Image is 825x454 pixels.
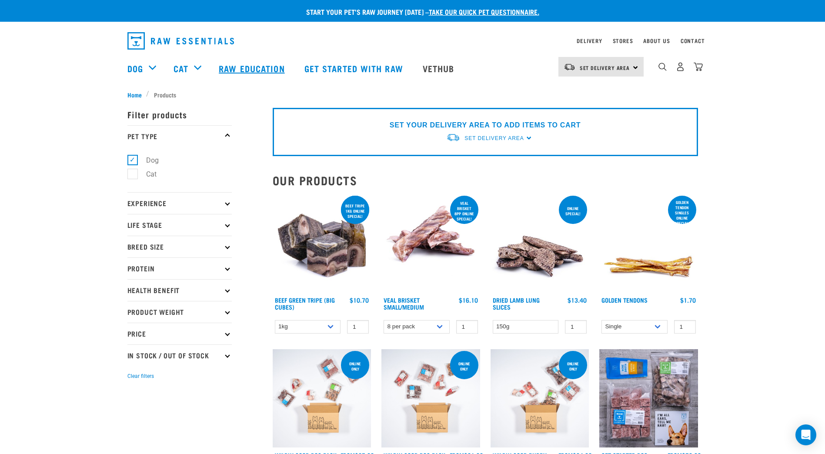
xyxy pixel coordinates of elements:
a: Vethub [414,51,465,86]
img: van-moving.png [564,63,575,71]
p: Pet Type [127,125,232,147]
img: Raw Essentials Logo [127,32,234,50]
p: In Stock / Out Of Stock [127,344,232,366]
p: Breed Size [127,236,232,257]
a: Home [127,90,147,99]
span: Set Delivery Area [580,66,630,69]
div: $10.70 [350,297,369,304]
a: Beef Green Tripe (Big Cubes) [275,298,335,308]
a: Dried Lamb Lung Slices [493,298,540,308]
p: Life Stage [127,214,232,236]
img: 1207 Veal Brisket 4pp 01 [381,194,480,293]
img: home-icon@2x.png [694,62,703,71]
label: Cat [132,169,160,180]
div: Beef tripe 1kg online special! [341,199,369,223]
div: $1.70 [680,297,696,304]
img: NSP Dog Standard Update [599,349,698,448]
a: Raw Education [210,51,295,86]
a: About Us [643,39,670,42]
button: Clear filters [127,372,154,380]
div: Online Only [341,357,369,375]
img: 1293 Golden Tendons 01 [599,194,698,293]
img: van-moving.png [446,133,460,142]
h2: Our Products [273,174,698,187]
img: 1044 Green Tripe Beef [273,194,371,293]
img: home-icon-1@2x.png [658,63,667,71]
a: Dog [127,62,143,75]
a: Golden Tendons [601,298,648,301]
div: Golden Tendon singles online special! [668,196,696,230]
a: Contact [681,39,705,42]
nav: dropdown navigation [120,29,705,53]
label: Dog [132,155,162,166]
input: 1 [347,320,369,334]
div: ONLINE SPECIAL! [559,202,587,220]
p: Price [127,323,232,344]
a: take our quick pet questionnaire. [429,10,539,13]
p: Experience [127,192,232,214]
div: $16.10 [459,297,478,304]
span: Home [127,90,142,99]
img: user.png [676,62,685,71]
img: Puppy 0 2sec [491,349,589,448]
nav: breadcrumbs [127,90,698,99]
div: $13.40 [568,297,587,304]
a: Delivery [577,39,602,42]
input: 1 [565,320,587,334]
a: Cat [174,62,188,75]
p: SET YOUR DELIVERY AREA TO ADD ITEMS TO CART [390,120,581,130]
p: Filter products [127,103,232,125]
p: Health Benefit [127,279,232,301]
img: Dog Novel 0 2sec [381,349,480,448]
p: Protein [127,257,232,279]
img: 1303 Lamb Lung Slices 01 [491,194,589,293]
input: 1 [456,320,478,334]
div: Online Only [559,357,587,375]
input: 1 [674,320,696,334]
a: Get started with Raw [296,51,414,86]
div: Veal Brisket 8pp online special! [450,197,478,225]
a: Stores [613,39,633,42]
span: Set Delivery Area [464,135,524,141]
a: Veal Brisket Small/Medium [384,298,424,308]
p: Product Weight [127,301,232,323]
div: Open Intercom Messenger [795,424,816,445]
img: Dog 0 2sec [273,349,371,448]
div: Online Only [450,357,478,375]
